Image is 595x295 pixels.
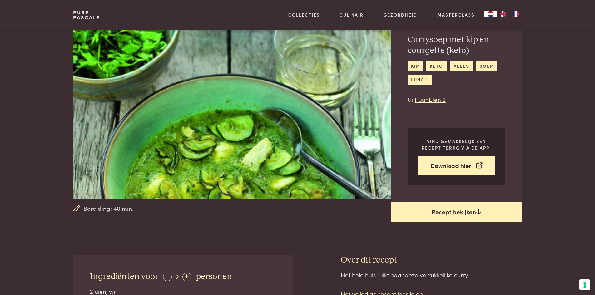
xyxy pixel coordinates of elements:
[408,75,432,85] a: lunch
[426,61,447,71] a: keto
[384,12,417,18] a: Gezondheid
[163,273,172,281] div: -
[418,156,495,175] a: Download hier
[450,61,473,71] a: vlees
[196,272,232,281] span: personen
[415,95,446,103] a: Puur Eten 2
[288,12,320,18] a: Collecties
[391,202,522,222] a: Recept bekijken
[476,61,497,71] a: soep
[497,11,522,17] ul: Language list
[418,138,495,151] p: Vind gemakkelijk een recept terug via de app!
[175,271,179,281] span: 2
[408,95,505,104] p: Uit
[497,11,509,17] a: EN
[484,11,497,17] div: Language
[341,255,522,266] h3: Over dit recept
[83,204,134,213] span: Bereiding: 40 min.
[182,273,191,281] div: +
[73,10,100,20] a: PurePascale
[341,270,522,279] div: Het hele huis ruikt naar deze verrukkelijke curry.
[579,279,590,290] button: Uw voorkeuren voor toestemming voor trackingtechnologieën
[437,12,474,18] a: Masterclass
[484,11,497,17] a: NL
[90,272,158,281] span: Ingrediënten voor
[509,11,522,17] a: FR
[340,12,364,18] a: Culinair
[408,34,505,56] h2: Currysoep met kip en courgette (keto)
[408,61,423,71] a: kip
[484,11,522,17] aside: Language selected: Nederlands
